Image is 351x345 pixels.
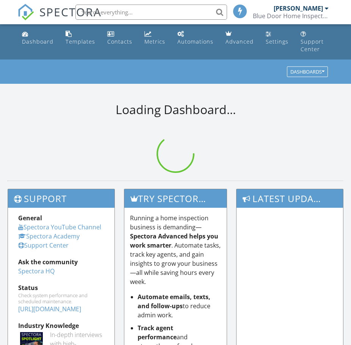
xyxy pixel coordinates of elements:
[266,38,288,45] div: Settings
[177,38,213,45] div: Automations
[226,38,254,45] div: Advanced
[274,5,323,12] div: [PERSON_NAME]
[8,189,114,208] h3: Support
[287,67,328,77] button: Dashboards
[104,27,135,49] a: Contacts
[18,241,69,249] a: Support Center
[18,232,80,240] a: Spectora Academy
[130,213,221,286] p: Running a home inspection business is demanding— . Automate tasks, track key agents, and gain ins...
[18,267,55,275] a: Spectora HQ
[63,27,98,49] a: Templates
[19,27,56,49] a: Dashboard
[66,38,95,45] div: Templates
[138,293,210,310] strong: Automate emails, texts, and follow-ups
[18,321,104,330] div: Industry Knowledge
[144,38,165,45] div: Metrics
[290,69,324,75] div: Dashboards
[107,38,132,45] div: Contacts
[298,27,332,56] a: Support Center
[18,292,104,304] div: Check system performance and scheduled maintenance.
[18,305,81,313] a: [URL][DOMAIN_NAME]
[138,292,221,320] li: to reduce admin work.
[18,283,104,292] div: Status
[75,5,227,20] input: Search everything...
[301,38,324,53] div: Support Center
[22,38,53,45] div: Dashboard
[263,27,291,49] a: Settings
[18,223,101,231] a: Spectora YouTube Channel
[223,27,257,49] a: Advanced
[253,12,329,20] div: Blue Door Home Inspections
[138,324,177,341] strong: Track agent performance
[174,27,216,49] a: Automations (Basic)
[17,10,102,26] a: SPECTORA
[17,4,34,20] img: The Best Home Inspection Software - Spectora
[124,189,226,208] h3: Try spectora advanced [DATE]
[141,27,168,49] a: Metrics
[130,232,218,249] strong: Spectora Advanced helps you work smarter
[237,189,343,208] h3: Latest Updates
[18,257,104,267] div: Ask the community
[18,214,42,222] strong: General
[39,4,102,20] span: SPECTORA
